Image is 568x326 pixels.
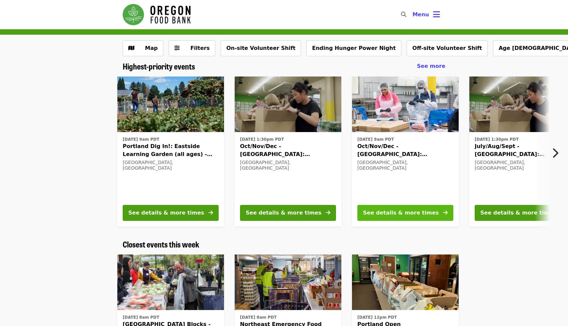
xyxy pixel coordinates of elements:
span: Closest events this week [123,238,199,250]
span: Map [145,45,158,51]
button: Off-site Volunteer Shift [407,40,488,56]
a: See details for "Portland Dig In!: Eastside Learning Garden (all ages) - Aug/Sept/Oct" [117,77,224,226]
img: Portland Dig In!: Eastside Learning Garden (all ages) - Aug/Sept/Oct organized by Oregon Food Bank [117,77,224,132]
a: See details for "Oct/Nov/Dec - Beaverton: Repack/Sort (age 10+)" [352,77,459,226]
img: PSU South Park Blocks - Free Food Market (16+) organized by Oregon Food Bank [117,254,224,310]
time: [DATE] 9am PDT [123,136,159,142]
i: sliders-h icon [174,45,180,51]
span: Oct/Nov/Dec - [GEOGRAPHIC_DATA]: Repack/Sort (age [DEMOGRAPHIC_DATA]+) [357,142,453,158]
a: Highest-priority events [123,62,195,71]
span: Filters [190,45,210,51]
button: See details & more times [123,205,219,221]
time: [DATE] 1:30pm PDT [475,136,519,142]
i: chevron-right icon [552,147,558,159]
img: Oct/Nov/Dec - Portland: Repack/Sort (age 8+) organized by Oregon Food Bank [235,77,341,132]
img: Portland Open Bible - Partner Agency Support (16+) organized by Oregon Food Bank [352,254,459,310]
span: Oct/Nov/Dec - [GEOGRAPHIC_DATA]: Repack/Sort (age [DEMOGRAPHIC_DATA]+) [240,142,336,158]
div: [GEOGRAPHIC_DATA], [GEOGRAPHIC_DATA] [357,160,453,171]
img: Oregon Food Bank - Home [123,4,191,25]
a: Closest events this week [123,240,199,249]
i: arrow-right icon [443,210,448,216]
button: Ending Hunger Power Night [306,40,401,56]
time: [DATE] 1:30pm PDT [240,136,284,142]
a: See details for "Oct/Nov/Dec - Portland: Repack/Sort (age 8+)" [235,77,341,226]
time: [DATE] 8am PDT [123,314,159,320]
button: See details & more times [240,205,336,221]
i: map icon [128,45,134,51]
a: PSU South Park Blocks - Free Food Market (16+) [117,254,224,310]
i: arrow-right icon [208,210,213,216]
time: [DATE] 8am PDT [240,314,277,320]
i: arrow-right icon [326,210,330,216]
button: On-site Volunteer Shift [221,40,301,56]
img: Oct/Nov/Dec - Beaverton: Repack/Sort (age 10+) organized by Oregon Food Bank [352,77,459,132]
div: See details & more times [128,209,204,217]
time: [DATE] 9am PDT [357,136,394,142]
span: Menu [412,11,429,18]
img: Northeast Emergency Food Program - Partner Agency Support organized by Oregon Food Bank [235,254,341,310]
div: Highest-priority events [117,62,451,71]
input: Search [410,7,416,23]
div: See details & more times [480,209,556,217]
time: [DATE] 12pm PDT [357,314,397,320]
button: Show map view [123,40,163,56]
div: Closest events this week [117,240,451,249]
span: See more [417,63,445,69]
span: Portland Dig In!: Eastside Learning Garden (all ages) - Aug/Sept/Oct [123,142,219,158]
button: See details & more times [357,205,453,221]
div: See details & more times [246,209,321,217]
button: Filters (0 selected) [169,40,215,56]
div: [GEOGRAPHIC_DATA], [GEOGRAPHIC_DATA] [240,160,336,171]
div: [GEOGRAPHIC_DATA], [GEOGRAPHIC_DATA] [123,160,219,171]
button: Next item [546,144,568,162]
i: search icon [401,11,406,18]
a: See more [417,62,445,70]
button: Toggle account menu [407,7,445,23]
span: Highest-priority events [123,60,195,72]
div: See details & more times [363,209,439,217]
i: bars icon [433,10,440,19]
